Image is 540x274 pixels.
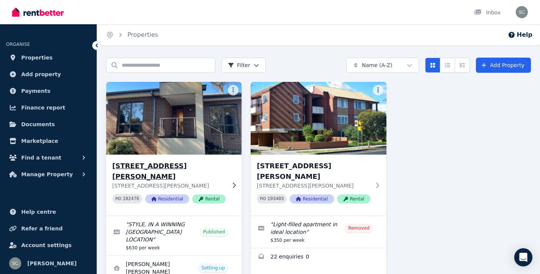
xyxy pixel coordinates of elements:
[21,103,65,112] span: Finance report
[112,182,226,189] p: [STREET_ADDRESS][PERSON_NAME]
[346,58,419,73] button: Name (A-Z)
[21,170,73,179] span: Manage Property
[257,182,370,189] p: [STREET_ADDRESS][PERSON_NAME]
[257,161,370,182] h3: [STREET_ADDRESS][PERSON_NAME]
[251,82,386,155] img: 5/41-43 Harding St, Coburg
[6,100,91,115] a: Finance report
[362,61,392,69] span: Name (A-Z)
[27,259,77,268] span: [PERSON_NAME]
[251,216,386,248] a: Edit listing: Light-filled apartment in ideal location
[6,133,91,149] a: Marketplace
[476,58,531,73] a: Add Property
[267,196,284,202] code: 193403
[260,197,266,201] small: PID
[514,248,532,266] div: Open Intercom Messenger
[21,153,61,162] span: Find a tenant
[6,83,91,99] a: Payments
[6,204,91,219] a: Help centre
[6,221,91,236] a: Refer a friend
[6,67,91,82] a: Add property
[6,117,91,132] a: Documents
[97,24,167,45] nav: Breadcrumb
[425,58,470,73] div: View options
[21,241,72,250] span: Account settings
[6,167,91,182] button: Manage Property
[228,61,250,69] span: Filter
[21,120,55,129] span: Documents
[474,9,501,16] div: Inbox
[123,196,139,202] code: 182476
[455,58,470,73] button: Expanded list view
[106,82,242,216] a: 2/10 Cameron Rd, Croydon[STREET_ADDRESS][PERSON_NAME][STREET_ADDRESS][PERSON_NAME]PID 182476Resid...
[373,85,383,96] button: More options
[192,194,226,204] span: Rental
[9,257,21,269] img: susan campbell
[6,150,91,165] button: Find a tenant
[337,194,370,204] span: Rental
[21,136,58,146] span: Marketplace
[21,224,63,233] span: Refer a friend
[251,248,386,266] a: Enquiries for 5/41-43 Harding St, Coburg
[115,197,121,201] small: PID
[6,42,30,47] span: ORGANISE
[12,6,64,18] img: RentBetter
[21,53,53,62] span: Properties
[290,194,334,204] span: Residential
[516,6,528,18] img: susan campbell
[228,85,239,96] button: More options
[425,58,440,73] button: Card view
[145,194,189,204] span: Residential
[21,86,50,96] span: Payments
[106,216,242,255] a: Edit listing: STYLE, IN A WINNING CROYDON LOCATION
[6,50,91,65] a: Properties
[6,238,91,253] a: Account settings
[221,58,266,73] button: Filter
[508,30,532,39] button: Help
[251,82,386,216] a: 5/41-43 Harding St, Coburg[STREET_ADDRESS][PERSON_NAME][STREET_ADDRESS][PERSON_NAME]PID 193403Res...
[127,31,158,38] a: Properties
[21,207,56,216] span: Help centre
[103,80,245,157] img: 2/10 Cameron Rd, Croydon
[440,58,455,73] button: Compact list view
[21,70,61,79] span: Add property
[112,161,226,182] h3: [STREET_ADDRESS][PERSON_NAME]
